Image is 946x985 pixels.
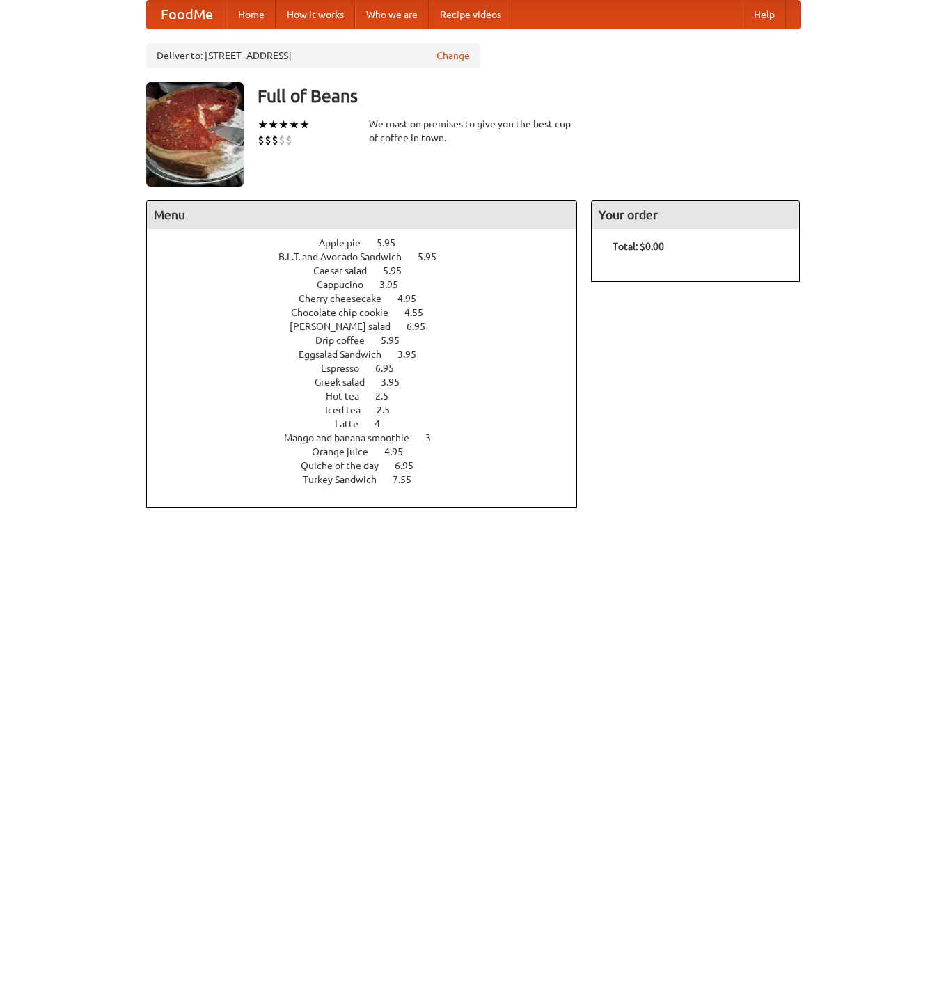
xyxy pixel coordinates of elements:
a: Turkey Sandwich 7.55 [303,474,437,485]
a: Hot tea 2.5 [326,391,414,402]
span: [PERSON_NAME] salad [290,321,404,332]
span: 3.95 [397,349,430,360]
li: ★ [278,117,289,132]
span: Caesar salad [313,265,381,276]
span: Iced tea [325,404,375,416]
span: 7.55 [393,474,425,485]
span: Latte [335,418,372,430]
span: 3.95 [379,279,412,290]
a: Greek salad 3.95 [315,377,425,388]
li: $ [278,132,285,148]
a: Help [743,1,786,29]
span: 5.95 [383,265,416,276]
a: Chocolate chip cookie 4.55 [291,307,449,318]
a: Orange juice 4.95 [312,446,429,457]
a: Caesar salad 5.95 [313,265,427,276]
li: $ [285,132,292,148]
span: Quiche of the day [301,460,393,471]
li: ★ [258,117,268,132]
span: 3 [425,432,445,443]
span: Greek salad [315,377,379,388]
span: 6.95 [375,363,408,374]
a: Home [227,1,276,29]
a: Change [436,49,470,63]
a: Cherry cheesecake 4.95 [299,293,442,304]
span: Apple pie [319,237,375,249]
span: Cherry cheesecake [299,293,395,304]
span: 4.95 [384,446,417,457]
span: Drip coffee [315,335,379,346]
li: ★ [299,117,310,132]
span: Cappucino [317,279,377,290]
h4: Menu [147,201,577,229]
span: 4.95 [397,293,430,304]
span: Turkey Sandwich [303,474,391,485]
a: Quiche of the day 6.95 [301,460,439,471]
a: Latte 4 [335,418,406,430]
a: Apple pie 5.95 [319,237,421,249]
a: Drip coffee 5.95 [315,335,425,346]
a: FoodMe [147,1,227,29]
span: 5.95 [381,335,413,346]
li: $ [265,132,271,148]
span: 4 [375,418,394,430]
span: 2.5 [377,404,404,416]
span: Chocolate chip cookie [291,307,402,318]
a: Mango and banana smoothie 3 [284,432,457,443]
h3: Full of Beans [258,82,801,110]
h4: Your order [592,201,799,229]
span: Orange juice [312,446,382,457]
a: B.L.T. and Avocado Sandwich 5.95 [278,251,462,262]
li: $ [258,132,265,148]
a: Espresso 6.95 [321,363,420,374]
span: Espresso [321,363,373,374]
span: 6.95 [395,460,427,471]
span: 5.95 [377,237,409,249]
a: Recipe videos [429,1,512,29]
div: We roast on premises to give you the best cup of coffee in town. [369,117,578,145]
li: $ [271,132,278,148]
b: Total: $0.00 [613,241,664,252]
div: Deliver to: [STREET_ADDRESS] [146,43,480,68]
span: 3.95 [381,377,413,388]
li: ★ [268,117,278,132]
span: 2.5 [375,391,402,402]
span: 6.95 [407,321,439,332]
a: Who we are [355,1,429,29]
a: How it works [276,1,355,29]
span: 4.55 [404,307,437,318]
a: Iced tea 2.5 [325,404,416,416]
a: Eggsalad Sandwich 3.95 [299,349,442,360]
span: Eggsalad Sandwich [299,349,395,360]
span: Hot tea [326,391,373,402]
a: Cappucino 3.95 [317,279,424,290]
li: ★ [289,117,299,132]
img: angular.jpg [146,82,244,187]
span: Mango and banana smoothie [284,432,423,443]
a: [PERSON_NAME] salad 6.95 [290,321,451,332]
span: 5.95 [418,251,450,262]
span: B.L.T. and Avocado Sandwich [278,251,416,262]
